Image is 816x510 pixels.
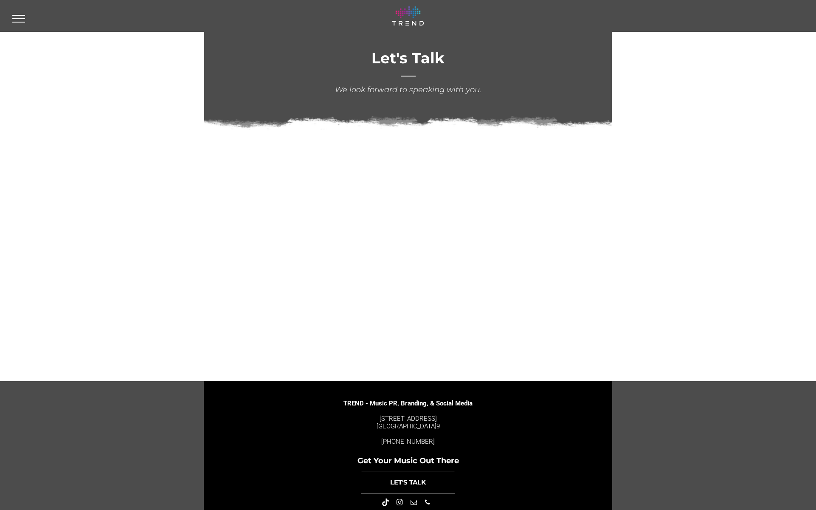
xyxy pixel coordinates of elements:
a: instagram [395,498,404,509]
div: We look forward to speaking with you. [210,85,606,95]
a: Tiktok [381,498,390,509]
img: logo [392,6,424,26]
span: Let's Talk [371,49,445,67]
font: [STREET_ADDRESS] [GEOGRAPHIC_DATA] [377,415,437,430]
a: [PHONE_NUMBER] [381,438,435,445]
a: phone [423,498,432,509]
a: LET'S TALK [361,471,455,493]
a: email [409,498,418,509]
span: LET'S TALK [390,471,426,493]
div: 9 [210,415,606,430]
span: TREND - Music PR, Branding, & Social Media [343,399,473,407]
iframe: Chat Widget [773,469,816,510]
button: menu [8,8,30,30]
a: [STREET_ADDRESS][GEOGRAPHIC_DATA] [377,415,437,430]
span: Get Your Music Out There [357,456,459,465]
iframe: Form 0 [210,147,606,371]
img: background [204,112,612,137]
